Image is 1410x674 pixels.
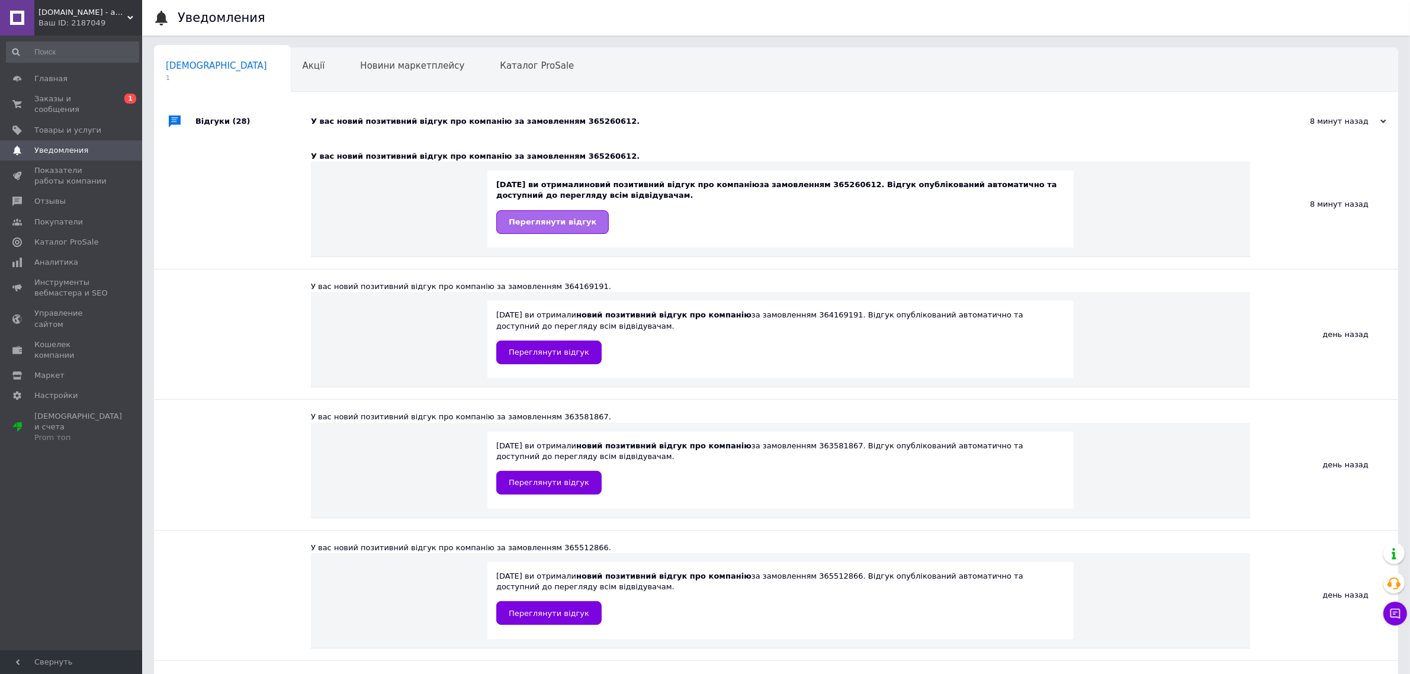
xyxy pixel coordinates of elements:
[1250,531,1398,660] div: день назад
[34,125,101,136] span: Товары и услуги
[303,60,325,71] span: Акції
[1250,269,1398,399] div: день назад
[38,7,127,18] span: you-love-shop.com.ua - атрибутика, сувениры и украшения
[34,237,98,248] span: Каталог ProSale
[34,277,110,299] span: Инструменты вебмастера и SEO
[311,412,1250,422] div: У вас новий позитивний відгук про компанію за замовленням 363581867.
[34,432,122,443] div: Prom топ
[584,180,760,189] b: новий позитивний відгук про компанію
[311,281,1250,292] div: У вас новий позитивний відгук про компанію за замовленням 364169191.
[496,471,602,495] a: Переглянути відгук
[496,179,1065,233] div: [DATE] ви отримали за замовленням 365260612. Відгук опублікований автоматично та доступний до пер...
[576,572,751,580] b: новий позитивний відгук про компанію
[1250,139,1398,269] div: 8 минут назад
[1383,602,1407,625] button: Чат с покупателем
[178,11,265,25] h1: Уведомления
[311,151,1250,162] div: У вас новий позитивний відгук про компанію за замовленням 365260612.
[34,308,110,329] span: Управление сайтом
[496,571,1065,625] div: [DATE] ви отримали за замовленням 365512866. Відгук опублікований автоматично та доступний до пер...
[233,117,250,126] span: (28)
[34,196,66,207] span: Отзывы
[166,73,267,82] span: 1
[34,94,110,115] span: Заказы и сообщения
[38,18,142,28] div: Ваш ID: 2187049
[311,543,1250,553] div: У вас новий позитивний відгук про компанію за замовленням 365512866.
[124,94,136,104] span: 1
[496,601,602,625] a: Переглянути відгук
[496,310,1065,364] div: [DATE] ви отримали за замовленням 364169191. Відгук опублікований автоматично та доступний до пер...
[509,609,589,618] span: Переглянути відгук
[166,60,267,71] span: [DEMOGRAPHIC_DATA]
[34,165,110,187] span: Показатели работы компании
[1268,116,1386,127] div: 8 минут назад
[496,341,602,364] a: Переглянути відгук
[34,390,78,401] span: Настройки
[195,104,311,139] div: Відгуки
[496,210,609,234] a: Переглянути відгук
[34,339,110,361] span: Кошелек компании
[34,370,65,381] span: Маркет
[360,60,464,71] span: Новини маркетплейсу
[6,41,139,63] input: Поиск
[509,478,589,487] span: Переглянути відгук
[1250,400,1398,529] div: день назад
[34,217,83,227] span: Покупатели
[500,60,574,71] span: Каталог ProSale
[576,441,751,450] b: новий позитивний відгук про компанію
[576,310,751,319] b: новий позитивний відгук про компанію
[34,257,78,268] span: Аналитика
[34,73,68,84] span: Главная
[34,145,88,156] span: Уведомления
[311,116,1268,127] div: У вас новий позитивний відгук про компанію за замовленням 365260612.
[34,411,122,444] span: [DEMOGRAPHIC_DATA] и счета
[509,217,596,226] span: Переглянути відгук
[509,348,589,357] span: Переглянути відгук
[496,441,1065,495] div: [DATE] ви отримали за замовленням 363581867. Відгук опублікований автоматично та доступний до пер...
